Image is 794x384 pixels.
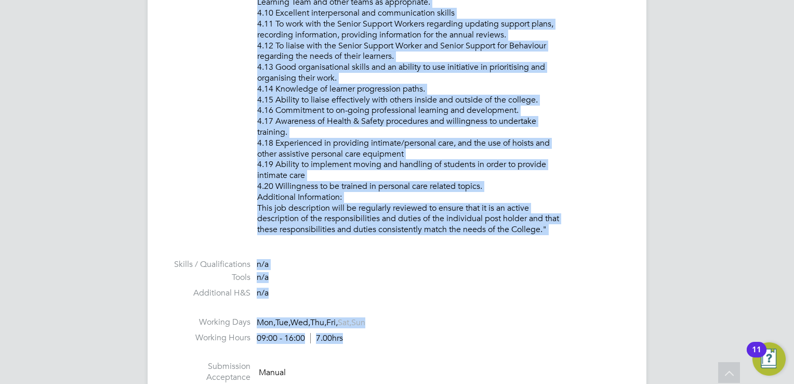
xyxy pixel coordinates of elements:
label: Additional H&S [168,288,250,299]
label: Tools [168,272,250,283]
span: 7.00hrs [310,333,343,343]
span: n/a [257,272,269,283]
label: Working Days [168,317,250,328]
span: Mon, [257,317,275,328]
span: Fri, [326,317,338,328]
span: Manual [259,367,286,378]
span: Sat, [338,317,351,328]
span: n/a [257,288,269,298]
span: n/a [257,259,269,270]
span: Thu, [310,317,326,328]
span: Wed, [290,317,310,328]
button: Open Resource Center, 11 new notifications [752,342,786,376]
div: 09:00 - 16:00 [257,333,343,344]
div: 11 [752,350,761,363]
span: Sun [351,317,365,328]
label: Submission Acceptance [168,361,250,383]
span: Tue, [275,317,290,328]
label: Working Hours [168,332,250,343]
label: Skills / Qualifications [168,259,250,270]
